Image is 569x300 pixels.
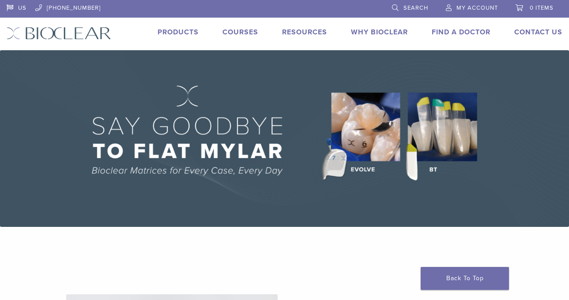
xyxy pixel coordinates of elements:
[158,28,199,37] a: Products
[432,28,490,37] a: Find A Doctor
[514,28,562,37] a: Contact Us
[222,28,258,37] a: Courses
[403,4,428,11] span: Search
[456,4,498,11] span: My Account
[530,4,554,11] span: 0 items
[7,27,111,40] img: Bioclear
[282,28,327,37] a: Resources
[351,28,408,37] a: Why Bioclear
[421,267,509,290] a: Back To Top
